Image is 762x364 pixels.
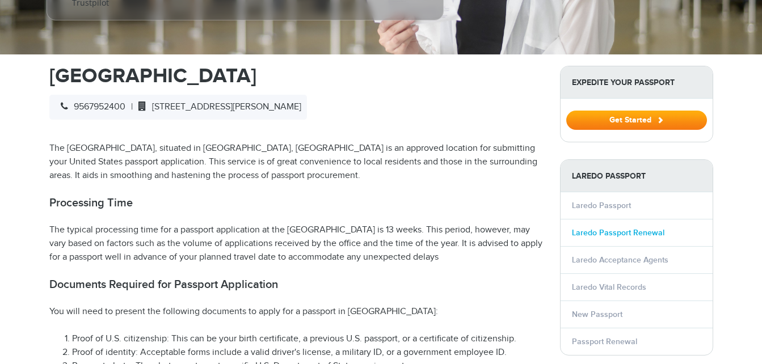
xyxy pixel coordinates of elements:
[572,337,637,346] a: Passport Renewal
[572,255,668,265] a: Laredo Acceptance Agents
[561,66,713,99] strong: Expedite Your Passport
[49,196,543,210] h2: Processing Time
[49,142,543,183] p: The [GEOGRAPHIC_DATA], situated in [GEOGRAPHIC_DATA], [GEOGRAPHIC_DATA] is an approved location f...
[572,201,631,210] a: Laredo Passport
[55,101,125,112] span: 9567952400
[49,95,307,120] div: |
[572,282,646,292] a: Laredo Vital Records
[49,278,543,291] h2: Documents Required for Passport Application
[561,160,713,192] strong: Laredo Passport
[49,66,543,86] h1: [GEOGRAPHIC_DATA]
[572,228,664,238] a: Laredo Passport Renewal
[49,305,543,319] p: You will need to present the following documents to apply for a passport in [GEOGRAPHIC_DATA]:
[566,111,707,130] button: Get Started
[72,346,543,359] li: Proof of identity: Acceptable forms include a valid driver's license, a military ID, or a governm...
[566,115,707,124] a: Get Started
[72,332,543,346] li: Proof of U.S. citizenship: This can be your birth certificate, a previous U.S. passport, or a cer...
[133,101,301,112] span: [STREET_ADDRESS][PERSON_NAME]
[49,223,543,264] p: The typical processing time for a passport application at the [GEOGRAPHIC_DATA] is 13 weeks. This...
[572,310,622,319] a: New Passport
